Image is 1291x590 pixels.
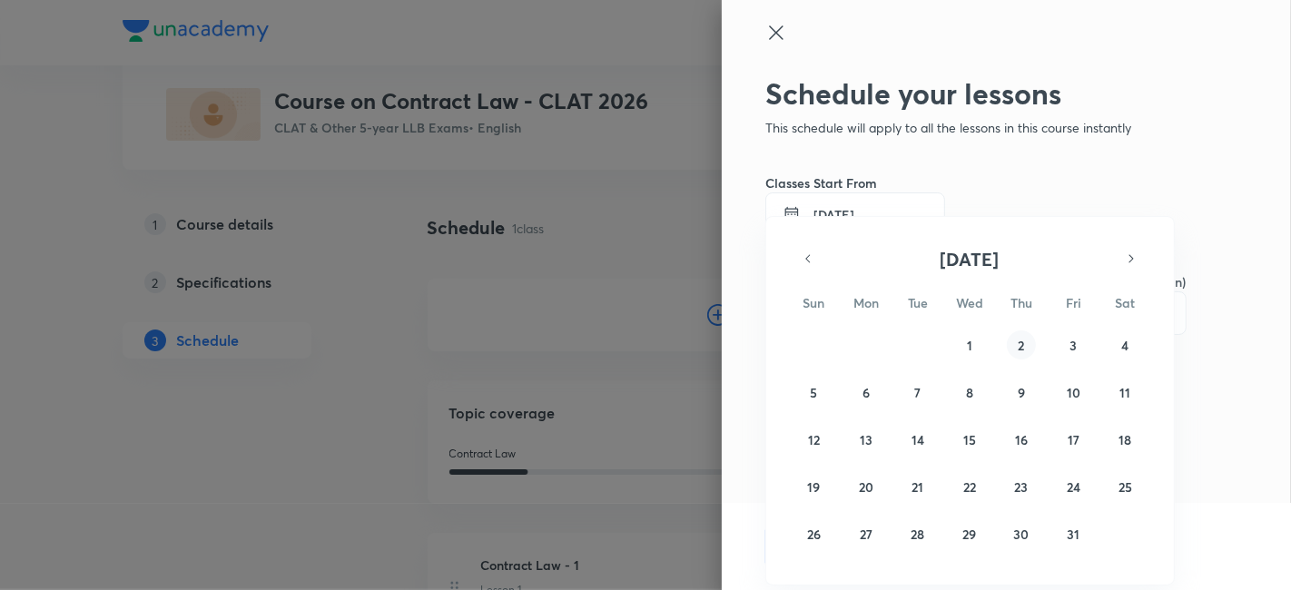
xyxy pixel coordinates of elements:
abbr: October 28, 2025 [911,526,924,543]
button: October 30, 2025 [1007,519,1036,548]
button: October 6, 2025 [852,378,881,407]
button: October 24, 2025 [1059,472,1088,501]
button: October 25, 2025 [1110,472,1139,501]
abbr: October 14, 2025 [912,431,924,448]
abbr: October 9, 2025 [1018,384,1025,401]
abbr: October 22, 2025 [963,478,976,496]
button: October 20, 2025 [852,472,881,501]
button: October 7, 2025 [903,378,932,407]
abbr: October 8, 2025 [966,384,973,401]
button: October 8, 2025 [955,378,984,407]
abbr: Friday [1066,294,1081,311]
abbr: Monday [853,294,879,311]
abbr: October 12, 2025 [808,431,820,448]
abbr: October 3, 2025 [1069,337,1077,354]
button: October 4, 2025 [1110,330,1139,359]
abbr: October 27, 2025 [860,526,872,543]
button: October 27, 2025 [852,519,881,548]
abbr: Thursday [1010,294,1032,311]
span: [DATE] [941,247,1000,271]
button: October 12, 2025 [800,425,829,454]
abbr: Sunday [803,294,825,311]
button: October 28, 2025 [903,519,932,548]
button: October 19, 2025 [800,472,829,501]
abbr: October 19, 2025 [808,478,821,496]
button: October 26, 2025 [800,519,829,548]
button: October 21, 2025 [903,472,932,501]
abbr: October 25, 2025 [1119,478,1132,496]
button: October 15, 2025 [955,425,984,454]
abbr: October 24, 2025 [1067,478,1080,496]
abbr: October 10, 2025 [1067,384,1080,401]
abbr: October 1, 2025 [967,337,972,354]
button: October 5, 2025 [800,378,829,407]
button: October 17, 2025 [1059,425,1088,454]
abbr: October 11, 2025 [1119,384,1130,401]
button: October 10, 2025 [1059,378,1088,407]
button: October 1, 2025 [955,330,984,359]
abbr: October 20, 2025 [859,478,873,496]
button: October 18, 2025 [1110,425,1139,454]
abbr: October 29, 2025 [962,526,976,543]
abbr: October 4, 2025 [1121,337,1128,354]
button: [DATE] [821,246,1119,271]
abbr: October 16, 2025 [1015,431,1028,448]
button: October 14, 2025 [903,425,932,454]
abbr: October 18, 2025 [1119,431,1131,448]
abbr: October 26, 2025 [807,526,821,543]
abbr: Saturday [1115,294,1135,311]
button: October 9, 2025 [1007,378,1036,407]
abbr: October 5, 2025 [811,384,818,401]
abbr: October 6, 2025 [862,384,870,401]
button: October 3, 2025 [1059,330,1088,359]
abbr: October 21, 2025 [912,478,923,496]
button: October 13, 2025 [852,425,881,454]
button: October 29, 2025 [955,519,984,548]
abbr: October 17, 2025 [1068,431,1079,448]
button: October 2, 2025 [1007,330,1036,359]
button: October 16, 2025 [1007,425,1036,454]
button: October 31, 2025 [1059,519,1088,548]
abbr: October 2, 2025 [1019,337,1025,354]
abbr: October 30, 2025 [1014,526,1030,543]
abbr: October 31, 2025 [1067,526,1079,543]
button: October 11, 2025 [1110,378,1139,407]
abbr: October 15, 2025 [963,431,976,448]
button: October 22, 2025 [955,472,984,501]
abbr: October 13, 2025 [860,431,872,448]
abbr: October 7, 2025 [914,384,921,401]
abbr: October 23, 2025 [1015,478,1029,496]
button: October 23, 2025 [1007,472,1036,501]
abbr: Wednesday [956,294,983,311]
abbr: Tuesday [908,294,928,311]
